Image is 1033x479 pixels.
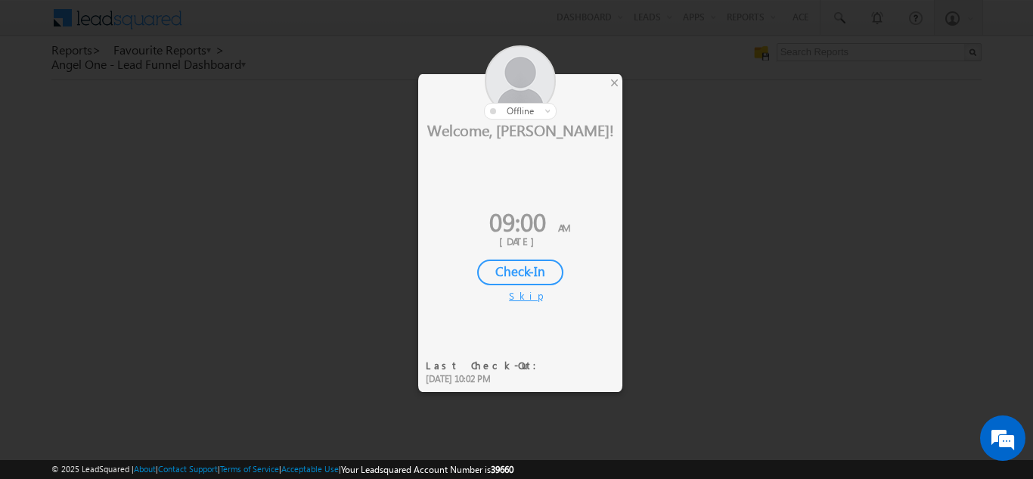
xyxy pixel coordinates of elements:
[606,74,622,91] div: ×
[341,464,513,475] span: Your Leadsquared Account Number is
[509,289,532,303] div: Skip
[426,372,546,386] div: [DATE] 10:02 PM
[220,464,279,474] a: Terms of Service
[281,464,339,474] a: Acceptable Use
[558,221,570,234] span: AM
[418,120,622,139] div: Welcome, [PERSON_NAME]!
[477,260,563,285] div: Check-In
[491,464,513,475] span: 39660
[430,235,611,248] div: [DATE]
[51,462,513,477] span: © 2025 LeadSquared | | | | |
[426,359,546,372] div: Last Check-Out:
[507,105,534,117] span: offline
[489,204,546,238] span: 09:00
[134,464,156,474] a: About
[158,464,218,474] a: Contact Support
